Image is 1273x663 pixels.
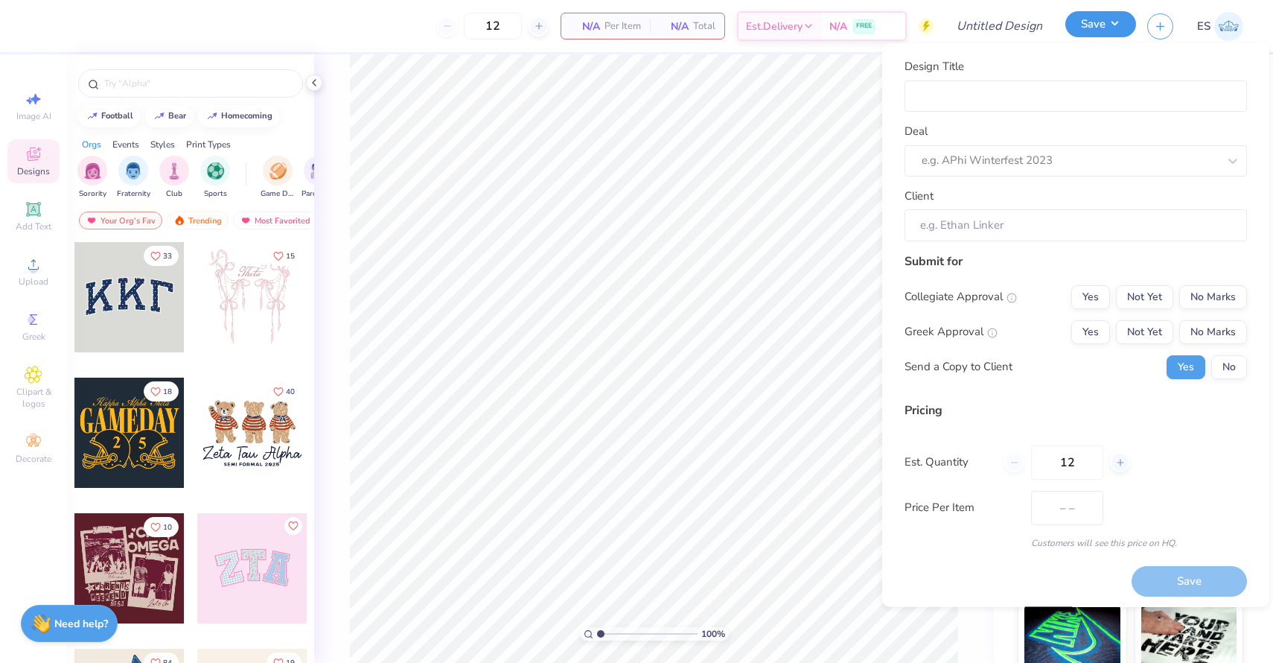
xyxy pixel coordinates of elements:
button: No Marks [1179,320,1247,343]
div: Your Org's Fav [79,212,162,229]
span: N/A [829,19,847,34]
div: filter for Fraternity [117,156,150,200]
div: Pricing [904,401,1247,419]
button: homecoming [198,105,279,127]
img: trend_line.gif [86,112,98,121]
input: e.g. Ethan Linker [904,209,1247,241]
div: filter for Parent's Weekend [301,156,336,200]
span: ES [1197,18,1210,35]
img: most_fav.gif [86,215,98,226]
span: Clipart & logos [7,386,60,410]
button: Yes [1071,285,1110,308]
button: football [78,105,140,127]
button: filter button [77,156,107,200]
span: Game Day [261,188,295,200]
div: Send a Copy to Client [904,358,1012,375]
div: filter for Sports [200,156,230,200]
button: filter button [117,156,150,200]
button: Yes [1167,355,1205,378]
div: Collegiate Approval [904,288,1017,305]
button: Like [144,246,179,266]
img: trending.gif [173,215,185,226]
span: Parent's Weekend [301,188,336,200]
img: Game Day Image [269,162,287,180]
button: No Marks [1179,285,1247,308]
span: Per Item [604,19,641,34]
button: Save [1065,11,1136,37]
label: Design Title [904,58,964,75]
label: Est. Quantity [904,454,993,471]
div: Greek Approval [904,323,998,340]
button: Like [144,517,179,537]
a: ES [1197,12,1243,41]
button: bear [145,105,193,127]
button: Like [284,517,302,535]
div: homecoming [221,112,272,120]
button: No [1211,355,1247,378]
input: Try "Alpha" [103,76,293,91]
span: Sports [204,188,227,200]
button: filter button [200,156,230,200]
img: Parent's Weekend Image [310,162,328,180]
div: Events [112,138,139,151]
span: N/A [659,19,689,34]
button: Like [267,246,301,266]
span: 100 % [701,627,725,641]
input: – – [1031,445,1103,479]
div: Trending [167,212,229,229]
label: Price Per Item [904,499,1020,516]
button: Yes [1071,320,1110,343]
div: filter for Game Day [261,156,295,200]
img: trend_line.gif [153,112,165,121]
button: filter button [261,156,295,200]
span: Total [693,19,715,34]
div: filter for Club [159,156,189,200]
span: Designs [17,165,50,177]
span: Decorate [16,453,51,465]
button: filter button [159,156,189,200]
input: – – [464,13,522,39]
span: 15 [286,253,295,260]
div: Orgs [82,138,101,151]
div: football [101,112,133,120]
span: Add Text [16,221,51,232]
button: Like [267,381,301,402]
span: FREE [856,21,872,31]
span: 18 [163,388,172,396]
span: 33 [163,253,172,260]
span: Upload [19,276,48,288]
span: Image AI [16,110,51,122]
span: 40 [286,388,295,396]
span: Greek [22,331,45,343]
img: Sports Image [207,162,224,180]
img: most_fav.gif [240,215,252,226]
img: Club Image [166,162,182,180]
span: Sorority [79,188,106,200]
span: Club [166,188,182,200]
button: Not Yet [1116,320,1173,343]
strong: Need help? [54,617,108,631]
button: filter button [301,156,336,200]
button: Like [144,381,179,402]
div: Styles [150,138,175,151]
img: Fraternity Image [125,162,141,180]
div: Submit for [904,252,1247,270]
div: Print Types [186,138,231,151]
div: bear [168,112,186,120]
img: Erin Shen [1214,12,1243,41]
button: Not Yet [1116,285,1173,308]
img: Sorority Image [84,162,101,180]
span: Est. Delivery [746,19,803,34]
label: Deal [904,123,928,140]
span: Fraternity [117,188,150,200]
div: Most Favorited [233,212,317,229]
img: trend_line.gif [206,112,218,121]
label: Client [904,187,934,204]
span: 10 [163,524,172,531]
div: filter for Sorority [77,156,107,200]
input: Untitled Design [945,11,1054,41]
div: Customers will see this price on HQ. [904,536,1247,549]
span: N/A [570,19,600,34]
